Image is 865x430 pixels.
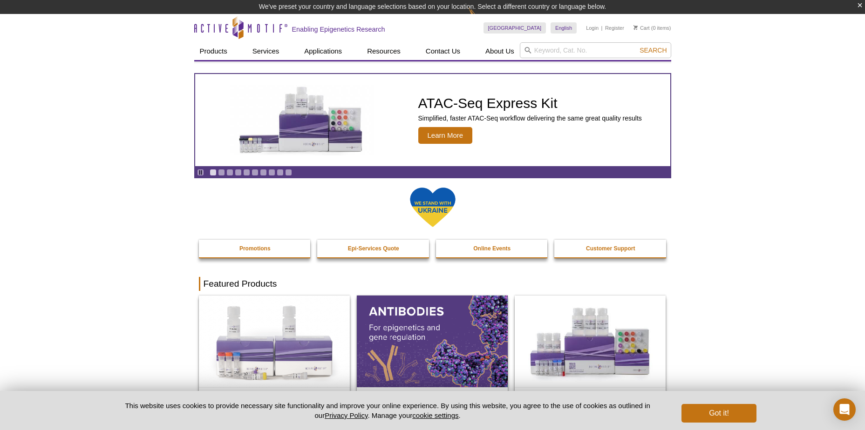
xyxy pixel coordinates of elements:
[420,42,466,60] a: Contact Us
[277,169,284,176] a: Go to slide 9
[260,169,267,176] a: Go to slide 7
[436,240,549,257] a: Online Events
[633,25,650,31] a: Cart
[195,74,670,166] a: ATAC-Seq Express Kit ATAC-Seq Express Kit Simplified, faster ATAC-Seq workflow delivering the sam...
[520,42,671,58] input: Keyword, Cat. No.
[361,390,503,404] h2: Antibodies
[268,169,275,176] a: Go to slide 8
[317,240,430,257] a: Epi-Services Quote
[418,96,642,110] h2: ATAC-Seq Express Kit
[357,296,508,387] img: All Antibodies
[225,85,379,155] img: ATAC-Seq Express Kit
[361,42,406,60] a: Resources
[247,42,285,60] a: Services
[299,42,347,60] a: Applications
[833,398,856,421] div: Open Intercom Messenger
[409,187,456,228] img: We Stand With Ukraine
[109,401,667,420] p: This website uses cookies to provide necessary site functionality and improve your online experie...
[210,169,217,176] a: Go to slide 1
[605,25,624,31] a: Register
[469,7,493,29] img: Change Here
[554,240,667,257] a: Customer Support
[586,245,635,252] strong: Customer Support
[601,22,603,34] li: |
[243,169,250,176] a: Go to slide 5
[199,277,667,291] h2: Featured Products
[418,114,642,122] p: Simplified, faster ATAC-Seq workflow delivering the same great quality results
[199,240,312,257] a: Promotions
[484,22,546,34] a: [GEOGRAPHIC_DATA]
[681,404,756,423] button: Got it!
[218,169,225,176] a: Go to slide 2
[194,42,233,60] a: Products
[633,22,671,34] li: (0 items)
[325,411,368,419] a: Privacy Policy
[252,169,259,176] a: Go to slide 6
[197,169,204,176] a: Toggle autoplay
[348,245,399,252] strong: Epi-Services Quote
[633,25,638,30] img: Your Cart
[480,42,520,60] a: About Us
[292,25,385,34] h2: Enabling Epigenetics Research
[412,411,458,419] button: cookie settings
[195,74,670,166] article: ATAC-Seq Express Kit
[239,245,271,252] strong: Promotions
[226,169,233,176] a: Go to slide 3
[519,390,661,404] h2: CUT&Tag-IT Express Assay Kit
[204,390,345,404] h2: DNA Library Prep Kit for Illumina
[515,296,666,387] img: CUT&Tag-IT® Express Assay Kit
[235,169,242,176] a: Go to slide 4
[586,25,599,31] a: Login
[285,169,292,176] a: Go to slide 10
[199,296,350,387] img: DNA Library Prep Kit for Illumina
[637,46,669,54] button: Search
[640,47,667,54] span: Search
[418,127,473,144] span: Learn More
[473,245,511,252] strong: Online Events
[551,22,577,34] a: English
